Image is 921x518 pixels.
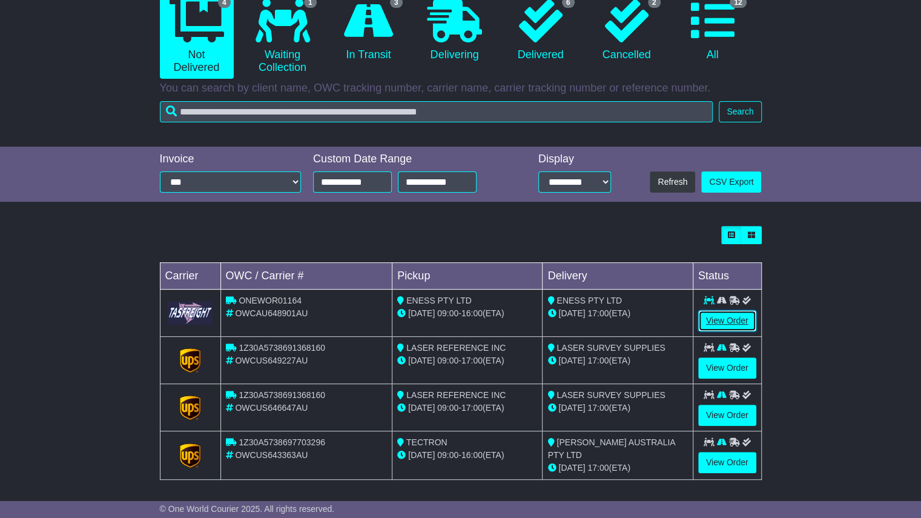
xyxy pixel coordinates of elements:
[397,354,537,367] div: - (ETA)
[556,343,665,353] span: LASER SURVEY SUPPLIES
[558,356,585,365] span: [DATE]
[558,463,585,473] span: [DATE]
[239,437,325,447] span: 1Z30A5738697703296
[406,437,447,447] span: TECTRON
[461,403,483,413] span: 17:00
[547,437,675,460] span: [PERSON_NAME] AUSTRALIA PTY LTD
[693,263,761,290] td: Status
[437,403,458,413] span: 09:00
[547,307,687,320] div: (ETA)
[239,296,301,305] span: ONEWOR01164
[397,402,537,414] div: - (ETA)
[397,307,537,320] div: - (ETA)
[168,301,213,325] img: GetCarrierServiceLogo
[160,504,335,514] span: © One World Courier 2025. All rights reserved.
[437,356,458,365] span: 09:00
[408,356,435,365] span: [DATE]
[437,308,458,318] span: 09:00
[235,308,308,318] span: OWCAU648901AU
[235,356,308,365] span: OWCUS649227AU
[406,390,506,400] span: LASER REFERENCE INC
[558,403,585,413] span: [DATE]
[408,403,435,413] span: [DATE]
[235,403,308,413] span: OWCUS646647AU
[587,463,609,473] span: 17:00
[392,263,543,290] td: Pickup
[437,450,458,460] span: 09:00
[235,450,308,460] span: OWCUS643363AU
[239,390,325,400] span: 1Z30A5738691368160
[558,308,585,318] span: [DATE]
[543,263,693,290] td: Delivery
[719,101,761,122] button: Search
[547,402,687,414] div: (ETA)
[587,356,609,365] span: 17:00
[220,263,392,290] td: OWC / Carrier #
[160,263,220,290] td: Carrier
[698,452,756,473] a: View Order
[556,296,622,305] span: ENESS PTY LTD
[556,390,665,400] span: LASER SURVEY SUPPLIES
[313,153,506,166] div: Custom Date Range
[650,171,695,193] button: Refresh
[547,354,687,367] div: (ETA)
[461,308,483,318] span: 16:00
[397,449,537,462] div: - (ETA)
[547,462,687,474] div: (ETA)
[180,443,200,468] img: GetCarrierServiceLogo
[698,357,756,379] a: View Order
[180,396,200,420] img: GetCarrierServiceLogo
[587,308,609,318] span: 17:00
[160,82,762,95] p: You can search by client name, OWC tracking number, carrier name, carrier tracking number or refe...
[160,153,302,166] div: Invoice
[698,405,756,426] a: View Order
[698,310,756,331] a: View Order
[538,153,612,166] div: Display
[180,348,200,373] img: GetCarrierServiceLogo
[239,343,325,353] span: 1Z30A5738691368160
[408,308,435,318] span: [DATE]
[406,296,472,305] span: ENESS PTY LTD
[587,403,609,413] span: 17:00
[461,450,483,460] span: 16:00
[408,450,435,460] span: [DATE]
[701,171,761,193] a: CSV Export
[406,343,506,353] span: LASER REFERENCE INC
[461,356,483,365] span: 17:00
